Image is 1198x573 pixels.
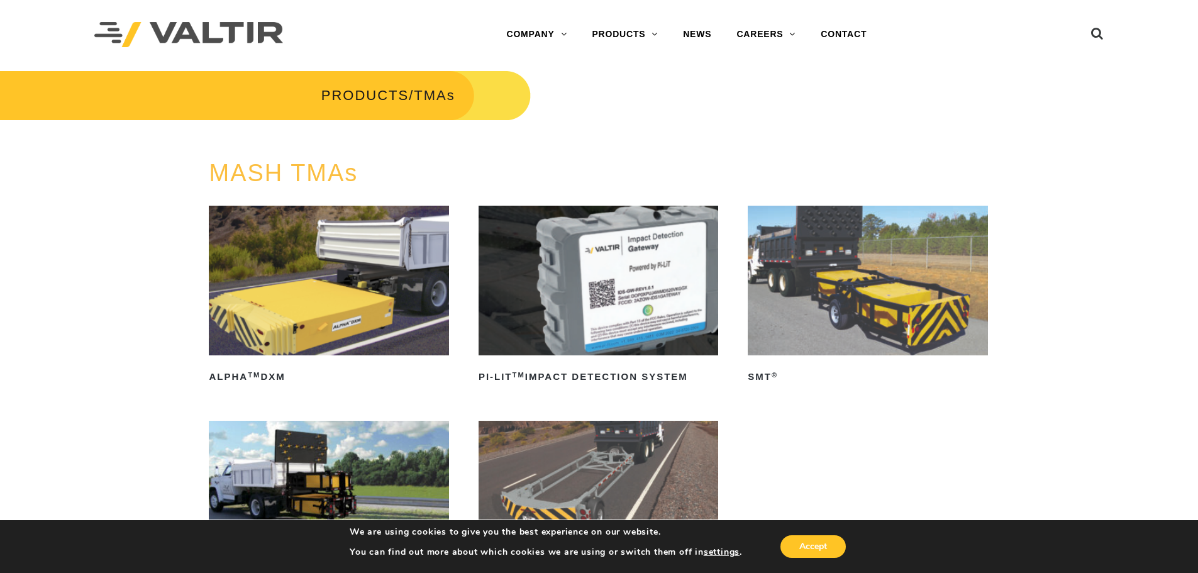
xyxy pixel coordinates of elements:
a: CAREERS [724,22,808,47]
a: PI-LITTMImpact Detection System [479,206,718,387]
a: COMPANY [494,22,579,47]
sup: ® [772,371,778,379]
a: MASH TMAs [209,160,358,186]
sup: TM [248,371,260,379]
a: CONTACT [808,22,879,47]
p: We are using cookies to give you the best experience on our website. [350,526,742,538]
a: PRODUCTS [579,22,670,47]
button: settings [704,547,740,558]
button: Accept [780,535,846,558]
a: ALPHATMDXM [209,206,448,387]
h2: ALPHA DXM [209,367,448,387]
sup: TM [513,371,525,379]
img: Valtir [94,22,283,48]
p: You can find out more about which cookies we are using or switch them off in . [350,547,742,558]
span: TMAs [414,87,455,103]
a: PRODUCTS [321,87,409,103]
a: SMT® [748,206,987,387]
h2: PI-LIT Impact Detection System [479,367,718,387]
h2: SMT [748,367,987,387]
a: NEWS [670,22,724,47]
